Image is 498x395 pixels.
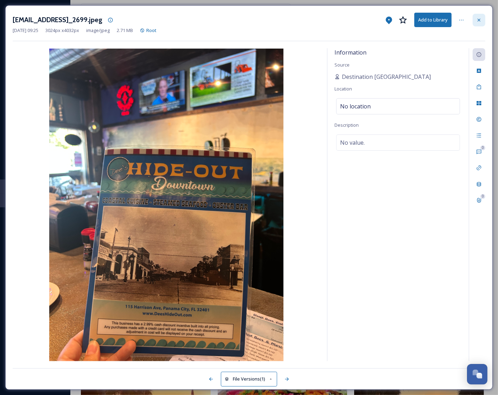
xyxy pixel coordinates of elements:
[467,364,487,384] button: Open Chat
[13,27,38,34] span: [DATE] 09:25
[334,49,366,56] span: Information
[340,138,365,147] span: No value.
[334,86,352,92] span: Location
[117,27,133,34] span: 2.71 MB
[340,102,371,111] span: No location
[342,73,431,81] span: Destination [GEOGRAPHIC_DATA]
[334,122,359,128] span: Description
[45,27,79,34] span: 3024 px x 4032 px
[480,145,485,150] div: 0
[480,194,485,199] div: 0
[146,27,157,33] span: Root
[221,372,277,386] button: File Versions(1)
[414,13,452,27] button: Add to Library
[86,27,110,34] span: image/jpeg
[334,62,350,68] span: Source
[13,49,320,361] img: Social%40destinationpanamacity.com-IMG_2699.jpeg
[13,15,102,25] h3: [EMAIL_ADDRESS]_2699.jpeg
